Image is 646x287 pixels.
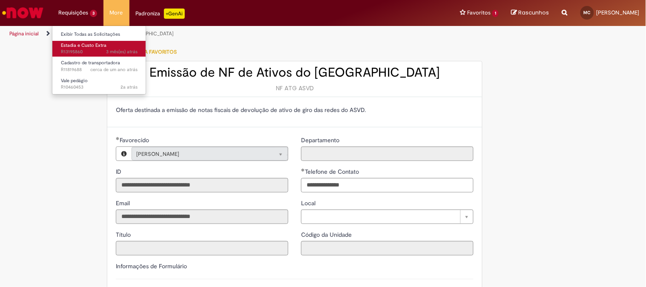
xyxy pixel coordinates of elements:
span: More [110,9,123,17]
span: Local [301,199,317,207]
a: Rascunhos [511,9,549,17]
input: Título [116,241,288,255]
ul: Trilhas de página [6,26,424,42]
span: 3 [90,10,97,17]
input: Departamento [301,146,474,161]
button: Favorecido, Visualizar este registro MATHEUS CASSIMIRO [116,147,132,161]
label: Somente leitura - Título [116,230,132,239]
a: Aberto R13195860 : Estadia e Custo Extra [52,41,146,57]
img: ServiceNow [1,4,45,21]
span: R11819688 [61,66,138,73]
span: [PERSON_NAME] [136,147,266,161]
span: R13195860 [61,49,138,55]
label: Informações de Formulário [116,262,187,270]
span: Somente leitura - ID [116,168,123,175]
p: +GenAi [164,9,185,19]
span: 1 [492,10,499,17]
a: Aberto R10460453 : Vale pedágio [52,76,146,92]
label: Somente leitura - Email [116,199,132,207]
span: Adicionar a Favoritos [115,49,177,55]
a: Exibir Todas as Solicitações [52,30,146,39]
span: Necessários - Favorecido [120,136,151,144]
a: Aberto R11819688 : Cadastro de transportadora [52,58,146,74]
h2: Emissão de NF de Ativos do [GEOGRAPHIC_DATA] [116,66,474,80]
label: Somente leitura - Departamento [301,136,341,144]
input: ID [116,178,288,192]
span: R10460453 [61,84,138,91]
div: NF ATG ASVD [116,84,474,92]
span: 2a atrás [121,84,138,90]
div: Padroniza [136,9,185,19]
input: Código da Unidade [301,241,474,255]
span: [PERSON_NAME] [597,9,640,16]
label: Somente leitura - Necessários - Favorecido [116,136,151,144]
label: Somente leitura - ID [116,167,123,176]
span: Telefone de Contato [305,168,361,175]
ul: Requisições [52,26,146,95]
span: Rascunhos [519,9,549,17]
span: Cadastro de transportadora [61,60,120,66]
input: Email [116,210,288,224]
time: 18/06/2025 08:15:27 [106,49,138,55]
span: Estadia e Custo Extra [61,42,106,49]
span: Favoritos [467,9,491,17]
label: Somente leitura - Código da Unidade [301,230,353,239]
a: [PERSON_NAME]Limpar campo Favorecido [132,147,288,161]
span: Somente leitura - Título [116,231,132,238]
span: MC [584,10,591,15]
span: Obrigatório Preenchido [116,137,120,140]
p: Oferta destinada a emissão de notas fiscais de devolução de ativo de giro das redes do ASVD. [116,106,474,114]
time: 01/08/2024 10:13:38 [90,66,138,73]
a: Página inicial [9,30,39,37]
span: cerca de um ano atrás [90,66,138,73]
span: Requisições [58,9,88,17]
time: 20/09/2023 16:54:07 [121,84,138,90]
span: 3 mês(es) atrás [106,49,138,55]
span: Somente leitura - Código da Unidade [301,231,353,238]
span: Vale pedágio [61,77,88,84]
a: Limpar campo Local [301,210,474,224]
span: Obrigatório Preenchido [301,168,305,172]
input: Telefone de Contato [301,178,474,192]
